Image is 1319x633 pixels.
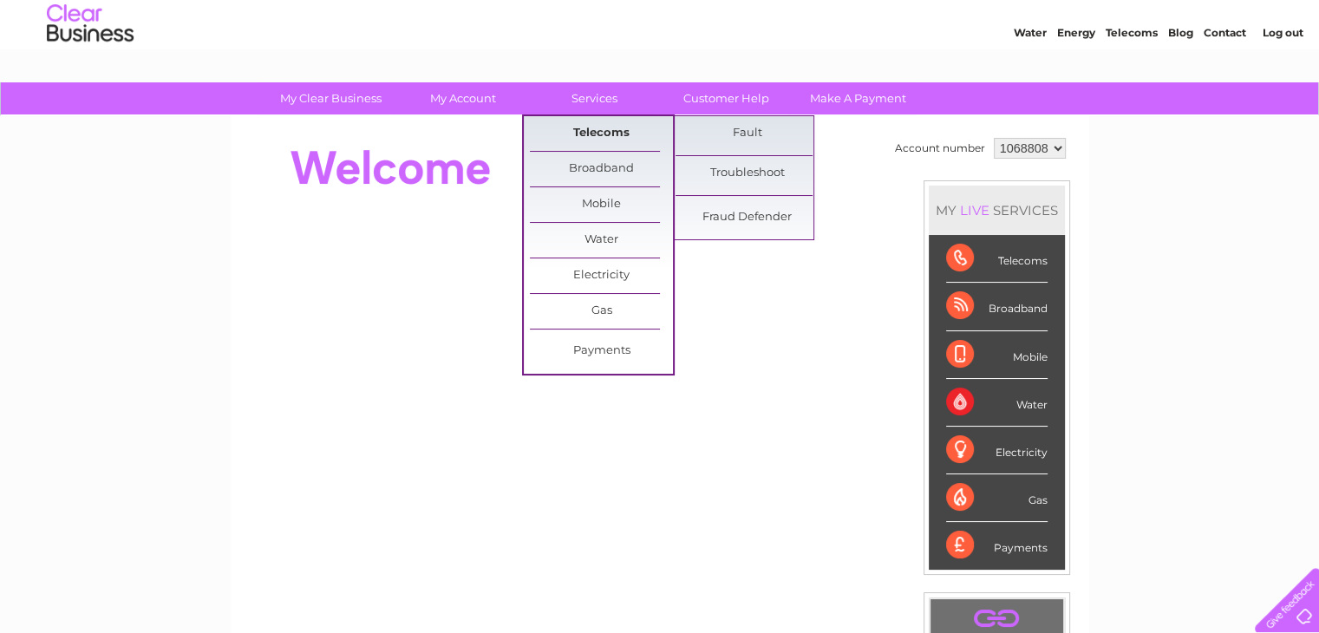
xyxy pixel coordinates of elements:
[530,294,673,329] a: Gas
[655,82,798,114] a: Customer Help
[1168,74,1193,87] a: Blog
[676,156,819,191] a: Troubleshoot
[530,152,673,186] a: Broadband
[46,45,134,98] img: logo.png
[946,283,1048,330] div: Broadband
[946,235,1048,283] div: Telecoms
[523,82,666,114] a: Services
[946,379,1048,427] div: Water
[1204,74,1246,87] a: Contact
[1106,74,1158,87] a: Telecoms
[259,82,402,114] a: My Clear Business
[676,200,819,235] a: Fraud Defender
[946,331,1048,379] div: Mobile
[787,82,930,114] a: Make A Payment
[946,427,1048,474] div: Electricity
[946,522,1048,569] div: Payments
[957,202,993,219] div: LIVE
[530,334,673,369] a: Payments
[992,9,1112,30] a: 0333 014 3131
[530,116,673,151] a: Telecoms
[946,474,1048,522] div: Gas
[530,258,673,293] a: Electricity
[891,134,989,163] td: Account number
[929,186,1065,235] div: MY SERVICES
[251,10,1070,84] div: Clear Business is a trading name of Verastar Limited (registered in [GEOGRAPHIC_DATA] No. 3667643...
[1262,74,1303,87] a: Log out
[391,82,534,114] a: My Account
[1014,74,1047,87] a: Water
[1057,74,1095,87] a: Energy
[530,223,673,258] a: Water
[530,187,673,222] a: Mobile
[676,116,819,151] a: Fault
